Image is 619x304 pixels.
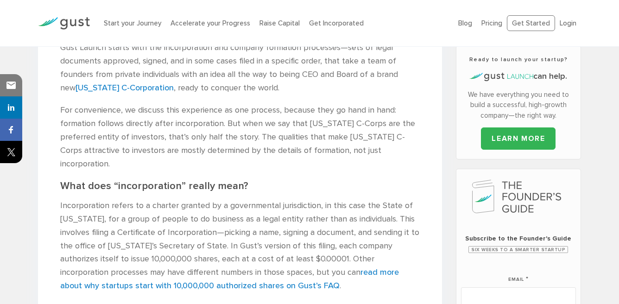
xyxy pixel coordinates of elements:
a: Raise Capital [259,19,300,27]
span: Six Weeks to a Smarter Startup [468,246,568,253]
p: Incorporation refers to a charter granted by a governmental jurisdiction, in this case the State ... [60,199,420,293]
a: LEARN MORE [481,127,556,150]
p: For convenience, we discuss this experience as one process, because they go hand in hand: formati... [60,104,420,171]
a: Login [560,19,576,27]
span: Subscribe to the Founder's Guide [461,234,576,243]
p: We have everything you need to build a successful, high-growth company—the right way. [461,89,576,121]
a: Get Incorporated [309,19,364,27]
a: Accelerate your Progress [171,19,250,27]
a: Get Started [507,15,555,32]
a: Pricing [481,19,502,27]
label: Email [508,265,528,284]
a: [US_STATE] C-Corporation [76,83,174,93]
a: Start your Journey [104,19,161,27]
img: Gust Logo [38,17,90,30]
p: Gust Launch starts with the incorporation and company formation processes—sets of legal documents... [60,41,420,95]
h2: What does “incorporation” really mean? [60,180,420,192]
a: Blog [458,19,472,27]
h4: can help. [461,70,576,82]
h3: Ready to launch your startup? [461,55,576,63]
